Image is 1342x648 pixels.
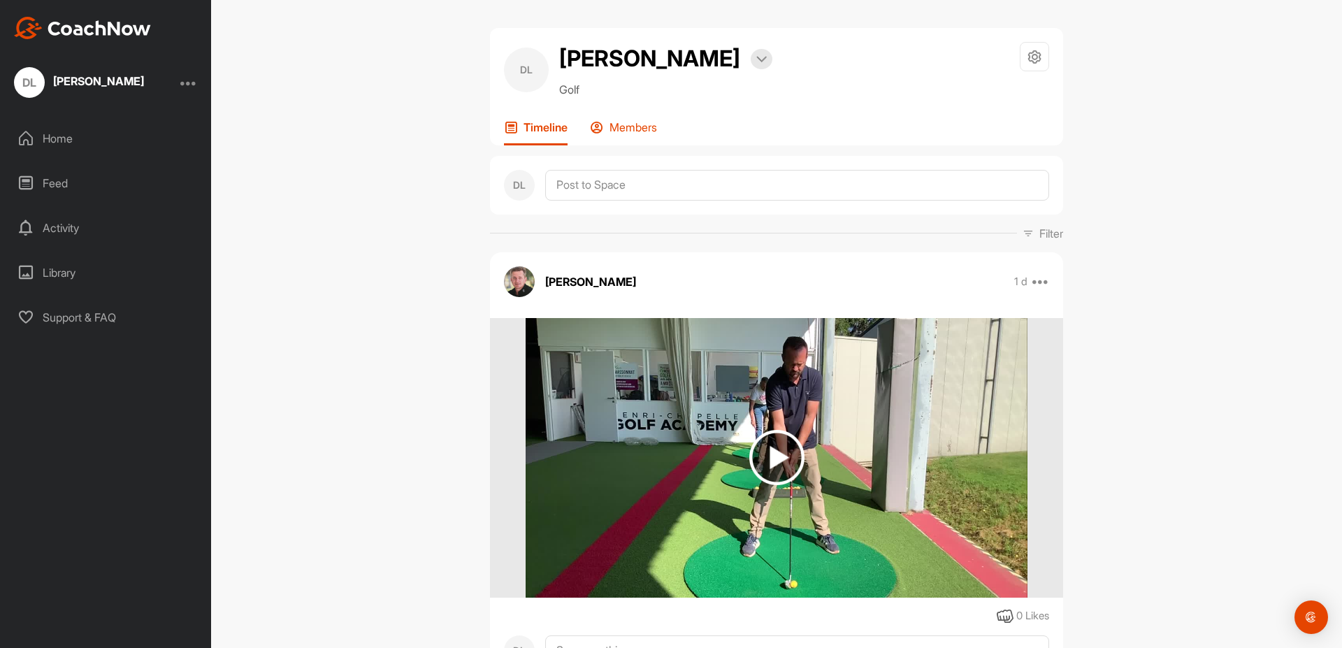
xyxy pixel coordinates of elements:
[14,67,45,98] div: DL
[1016,608,1049,624] div: 0 Likes
[526,318,1027,598] img: media
[1294,600,1328,634] div: Open Intercom Messenger
[559,42,740,75] h2: [PERSON_NAME]
[504,170,535,201] div: DL
[1039,225,1063,242] p: Filter
[8,300,205,335] div: Support & FAQ
[8,121,205,156] div: Home
[545,273,636,290] p: [PERSON_NAME]
[756,56,767,63] img: arrow-down
[1014,275,1027,289] p: 1 d
[14,17,151,39] img: CoachNow
[524,120,568,134] p: Timeline
[559,81,772,98] p: Golf
[8,255,205,290] div: Library
[504,48,549,92] div: DL
[749,430,805,485] img: play
[8,166,205,201] div: Feed
[53,75,144,87] div: [PERSON_NAME]
[504,266,535,297] img: avatar
[8,210,205,245] div: Activity
[609,120,657,134] p: Members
